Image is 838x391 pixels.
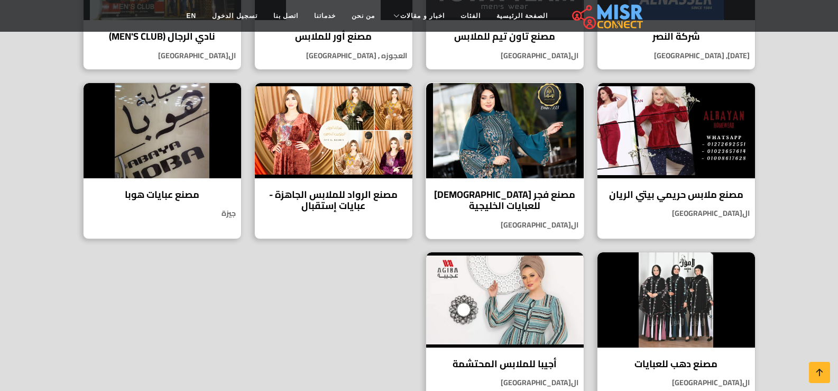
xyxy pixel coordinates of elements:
h4: مصنع عبايات هوبا [91,189,233,201]
a: اتصل بنا [265,6,306,26]
a: من نحن [344,6,383,26]
h4: مصنع دهب للعبايات [605,358,747,370]
p: ال[GEOGRAPHIC_DATA] [597,208,755,219]
a: مصنع ملابس حريمي بيتي الريان مصنع ملابس حريمي بيتي الريان ال[GEOGRAPHIC_DATA] [591,83,762,239]
h4: مصنع أور للملابس [263,31,404,42]
p: ال[GEOGRAPHIC_DATA] [84,50,241,61]
a: اخبار و مقالات [383,6,453,26]
a: تسجيل الدخول [204,6,265,26]
p: جيزة [84,208,241,219]
img: مصنع فجر الإسلام للعبايات الخليجية [426,83,584,178]
p: ال[GEOGRAPHIC_DATA] [426,50,584,61]
img: أجيبا للملابس المحتشمة [426,252,584,348]
a: مصنع الرواد للملابس الجاهزة - عبايات إستقبال مصنع الرواد للملابس الجاهزة - عبايات إستقبال [248,83,419,239]
p: [DATE], [GEOGRAPHIC_DATA] [597,50,755,61]
p: العجوزه , [GEOGRAPHIC_DATA] [255,50,412,61]
p: ال[GEOGRAPHIC_DATA] [426,220,584,231]
a: الصفحة الرئيسية [489,6,556,26]
p: ال[GEOGRAPHIC_DATA] [426,377,584,388]
img: مصنع الرواد للملابس الجاهزة - عبايات إستقبال [255,83,412,178]
h4: شركة النصر [605,31,747,42]
img: مصنع ملابس حريمي بيتي الريان [597,83,755,178]
h4: أجيبا للملابس المحتشمة [434,358,576,370]
img: main.misr_connect [572,3,643,29]
h4: مصنع ملابس حريمي بيتي الريان [605,189,747,201]
span: اخبار و مقالات [400,11,445,21]
a: مصنع فجر الإسلام للعبايات الخليجية مصنع فجر [DEMOGRAPHIC_DATA] للعبايات الخليجية ال[GEOGRAPHIC_DATA] [419,83,591,239]
a: مصنع عبايات هوبا مصنع عبايات هوبا جيزة [77,83,248,239]
h4: مصنع فجر [DEMOGRAPHIC_DATA] للعبايات الخليجية [434,189,576,212]
a: خدماتنا [306,6,344,26]
img: مصنع دهب للعبايات [597,252,755,348]
img: مصنع عبايات هوبا [84,83,241,178]
p: ال[GEOGRAPHIC_DATA] [597,377,755,388]
a: الفئات [453,6,489,26]
h4: مصنع تاون تيم للملابس [434,31,576,42]
h4: نادي الرجال (MEN'S CLUB) [91,31,233,42]
h4: مصنع الرواد للملابس الجاهزة - عبايات إستقبال [263,189,404,212]
a: EN [179,6,205,26]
